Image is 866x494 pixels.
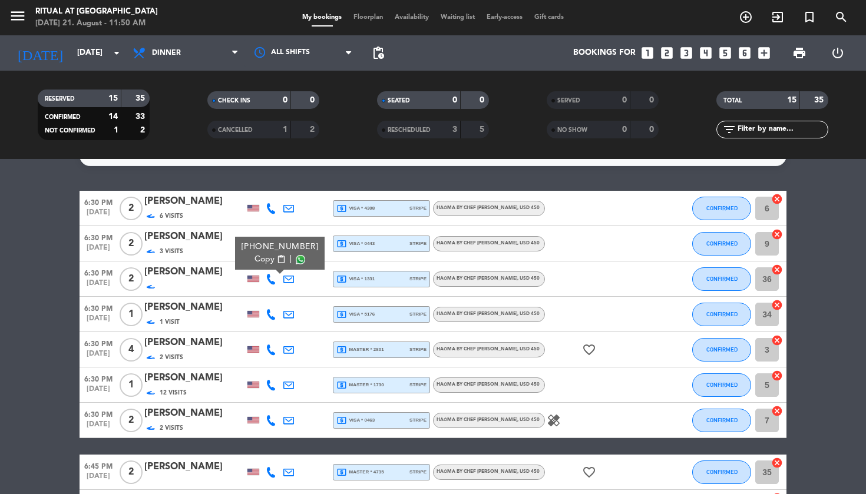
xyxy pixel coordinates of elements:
[336,309,375,320] span: visa * 5176
[718,45,733,61] i: looks_5
[336,344,384,355] span: master * 2801
[389,14,435,21] span: Availability
[277,255,286,264] span: content_paste
[771,10,785,24] i: exit_to_app
[336,415,375,426] span: visa * 0463
[242,241,319,253] div: [PHONE_NUMBER]
[706,346,738,353] span: CONFIRMED
[706,382,738,388] span: CONFIRMED
[692,373,751,397] button: CONFIRMED
[771,370,783,382] i: cancel
[659,45,675,61] i: looks_two
[348,14,389,21] span: Floorplan
[409,416,427,424] span: stripe
[409,381,427,389] span: stripe
[517,241,540,246] span: , USD 450
[771,405,783,417] i: cancel
[771,457,783,469] i: cancel
[649,96,656,104] strong: 0
[692,197,751,220] button: CONFIRMED
[80,266,117,279] span: 6:30 PM
[831,46,845,60] i: power_settings_new
[283,125,287,134] strong: 1
[437,205,540,210] span: HAŌMA by Chef [PERSON_NAME]
[80,208,117,222] span: [DATE]
[160,423,183,433] span: 2 Visits
[692,267,751,291] button: CONFIRMED
[147,212,155,220] img: preferred-active.png
[9,7,27,25] i: menu
[736,123,828,136] input: Filter by name...
[771,334,783,346] i: cancel
[9,7,27,29] button: menu
[80,472,117,486] span: [DATE]
[110,46,124,60] i: arrow_drop_down
[388,127,431,133] span: RESCHEDULED
[771,193,783,205] i: cancel
[218,127,253,133] span: CANCELLED
[692,409,751,432] button: CONFIRMED
[336,467,384,478] span: master * 4735
[283,96,287,104] strong: 0
[147,283,155,291] img: preferred-active.png
[679,45,694,61] i: looks_3
[409,204,427,212] span: stripe
[120,232,143,256] span: 2
[147,247,155,256] img: preferred-active.png
[45,114,81,120] span: CONFIRMED
[144,370,244,386] div: [PERSON_NAME]
[557,127,587,133] span: NO SHOW
[336,203,347,214] i: local_atm
[582,343,596,357] i: favorite_border
[144,194,244,209] div: [PERSON_NAME]
[160,353,183,362] span: 2 Visits
[437,347,540,352] span: HAŌMA by Chef [PERSON_NAME]
[573,48,636,58] span: Bookings for
[144,459,244,475] div: [PERSON_NAME]
[792,46,806,60] span: print
[437,417,540,422] span: HAŌMA by Chef [PERSON_NAME]
[336,380,384,390] span: master * 1730
[409,240,427,247] span: stripe
[409,346,427,353] span: stripe
[692,232,751,256] button: CONFIRMED
[480,96,487,104] strong: 0
[706,205,738,211] span: CONFIRMED
[160,317,180,327] span: 1 Visit
[336,238,375,249] span: visa * 0443
[819,35,858,71] div: LOG OUT
[622,96,627,104] strong: 0
[120,197,143,220] span: 2
[120,460,143,484] span: 2
[437,276,540,281] span: HAŌMA by Chef [PERSON_NAME]
[336,203,375,214] span: visa * 4308
[371,46,385,60] span: pending_actions
[336,309,347,320] i: local_atm
[120,303,143,326] span: 1
[144,300,244,315] div: [PERSON_NAME]
[140,126,147,134] strong: 2
[120,409,143,432] span: 2
[218,98,250,104] span: CHECK INS
[80,407,117,420] span: 6:30 PM
[80,230,117,244] span: 6:30 PM
[45,96,75,102] span: RESERVED
[409,275,427,283] span: stripe
[517,382,540,387] span: , USD 450
[35,6,158,18] div: Ritual at [GEOGRAPHIC_DATA]
[692,303,751,326] button: CONFIRMED
[336,380,347,390] i: local_atm
[737,45,752,61] i: looks_6
[409,468,427,476] span: stripe
[722,122,736,137] i: filter_list
[582,465,596,479] i: favorite_border
[437,311,540,316] span: HAŌMA by Chef [PERSON_NAME]
[9,40,71,66] i: [DATE]
[517,276,540,281] span: , USD 450
[135,94,147,102] strong: 35
[80,244,117,257] span: [DATE]
[144,335,244,350] div: [PERSON_NAME]
[336,467,347,478] i: local_atm
[254,253,286,266] button: Copycontent_paste
[80,372,117,385] span: 6:30 PM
